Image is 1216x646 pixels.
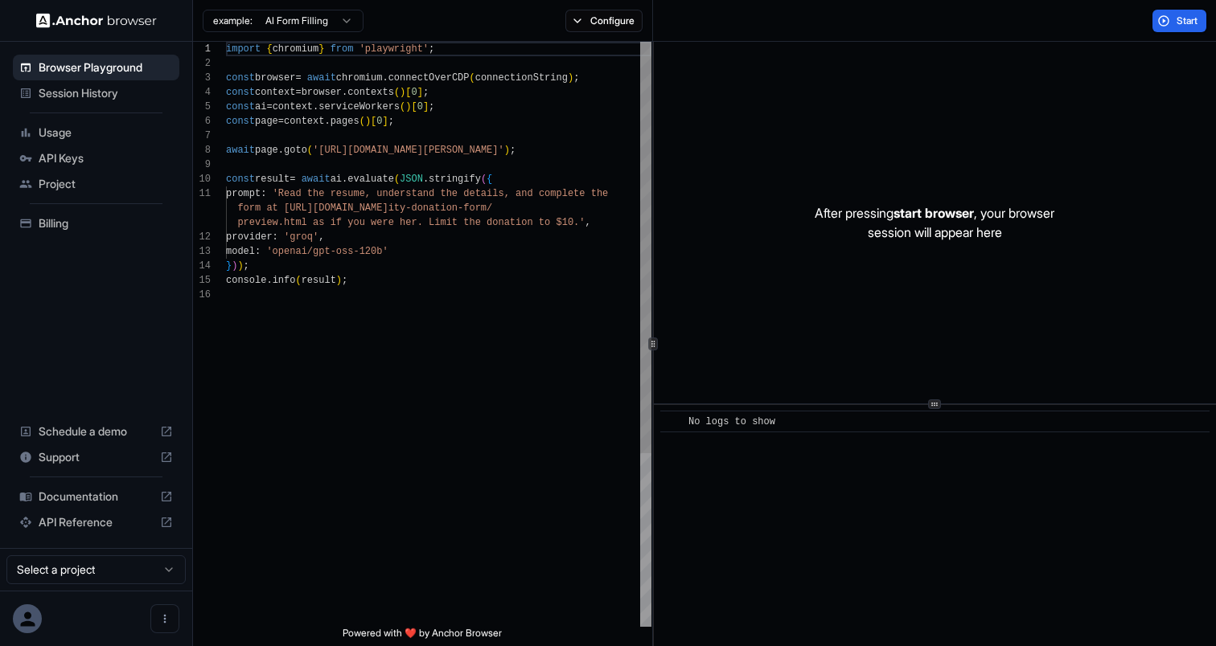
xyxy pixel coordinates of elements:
span: await [307,72,336,84]
span: model [226,246,255,257]
span: { [266,43,272,55]
span: ] [382,116,388,127]
span: connectOverCDP [388,72,470,84]
span: ; [423,87,429,98]
span: Support [39,449,154,465]
span: = [295,87,301,98]
span: result [255,174,290,185]
span: 0 [411,87,417,98]
span: ( [400,101,405,112]
span: await [302,174,331,185]
span: . [342,174,347,185]
span: const [226,72,255,84]
span: = [295,72,301,84]
span: Session History [39,85,173,101]
span: const [226,174,255,185]
span: Billing [39,215,173,231]
button: Configure [565,10,643,32]
span: evaluate [347,174,394,185]
div: Project [13,171,179,197]
div: API Reference [13,509,179,535]
span: ) [405,101,411,112]
img: Anchor Logo [36,13,157,28]
span: Powered with ❤️ by Anchor Browser [343,627,502,646]
div: 15 [193,273,211,288]
span: { [487,174,492,185]
div: 5 [193,100,211,114]
span: context [255,87,295,98]
span: chromium [273,43,319,55]
span: [ [405,87,411,98]
span: } [318,43,324,55]
span: ( [359,116,365,127]
span: : [255,246,261,257]
div: Schedule a demo [13,419,179,444]
div: Usage [13,120,179,145]
span: const [226,87,255,98]
span: browser [302,87,342,98]
span: ai [331,174,342,185]
span: page [255,116,278,127]
span: ​ [668,414,676,430]
div: 7 [193,129,211,143]
span: ; [244,260,249,272]
span: from [331,43,354,55]
span: goto [284,145,307,156]
span: [ [371,116,376,127]
span: ( [470,72,475,84]
span: serviceWorkers [318,101,400,112]
span: contexts [347,87,394,98]
div: 1 [193,42,211,56]
span: . [382,72,388,84]
span: info [273,275,296,286]
span: Start [1177,14,1199,27]
span: ) [365,116,371,127]
span: ( [481,174,487,185]
div: Browser Playground [13,55,179,80]
button: Open menu [150,604,179,633]
div: 3 [193,71,211,85]
span: console [226,275,266,286]
span: Schedule a demo [39,423,154,440]
div: 10 [193,172,211,186]
span: prompt [226,188,261,199]
span: Browser Playground [39,59,173,76]
span: , [585,217,590,228]
div: Billing [13,211,179,236]
div: 9 [193,157,211,172]
p: After pressing , your browser session will appear here [815,203,1054,242]
span: . [324,116,330,127]
span: example: [213,14,253,27]
div: 11 [193,186,211,201]
div: 12 [193,230,211,244]
div: 13 [193,244,211,259]
span: ; [388,116,394,127]
span: ( [307,145,313,156]
span: connectionString [475,72,568,84]
span: API Keys [39,150,173,166]
span: ) [400,87,405,98]
div: 8 [193,143,211,157]
span: : [261,188,266,199]
span: import [226,43,261,55]
span: Documentation [39,489,154,505]
span: , [318,231,324,243]
span: context [273,101,313,112]
span: ) [568,72,573,84]
span: ( [295,275,301,286]
span: ( [394,174,400,185]
div: 6 [193,114,211,129]
span: [ [411,101,417,112]
span: ity-donation-form/ [388,202,493,214]
span: . [313,101,318,112]
span: pages [331,116,359,127]
span: ; [429,43,434,55]
span: start browser [894,205,974,221]
span: No logs to show [688,416,775,427]
span: chromium [336,72,383,84]
span: ) [504,145,510,156]
span: 'openai/gpt-oss-120b' [266,246,388,257]
span: provider [226,231,273,243]
span: '[URL][DOMAIN_NAME][PERSON_NAME]' [313,145,504,156]
span: API Reference [39,514,154,530]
